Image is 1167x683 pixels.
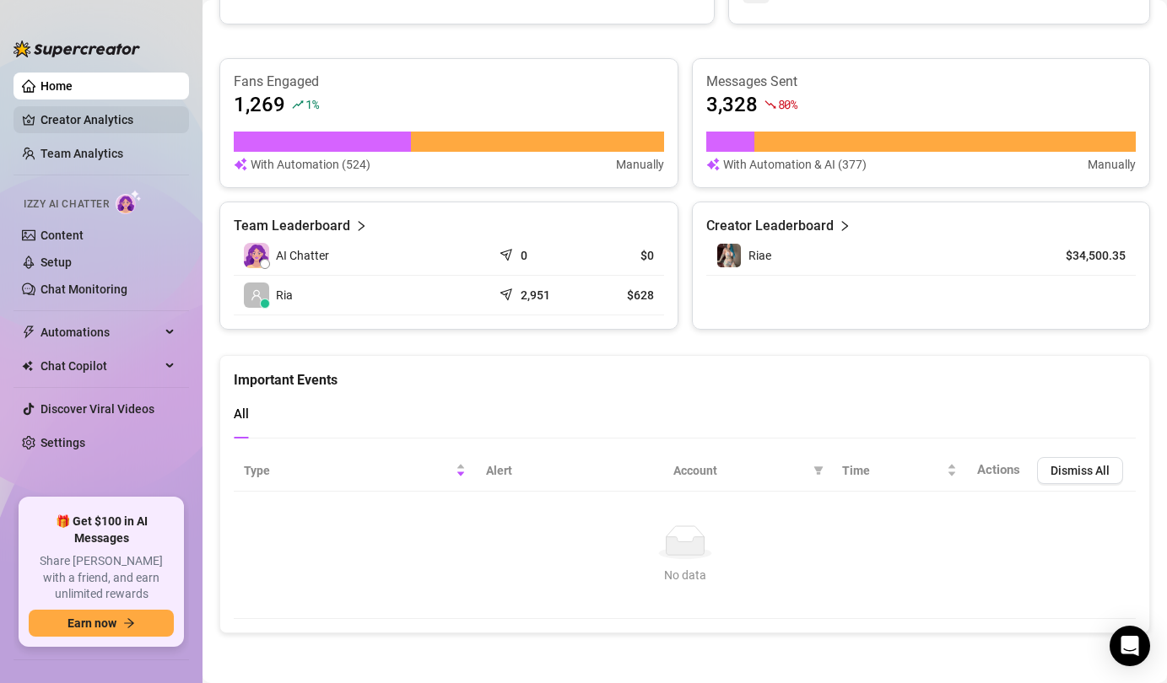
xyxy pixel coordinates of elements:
span: Riae [748,249,771,262]
span: filter [810,458,827,483]
span: filter [813,465,824,476]
th: Time [832,450,967,492]
article: Messages Sent [706,73,1137,91]
span: right [355,216,367,236]
article: Manually [616,155,664,174]
article: Team Leaderboard [234,216,350,236]
span: thunderbolt [22,325,35,339]
article: $0 [588,247,654,264]
img: Riae [717,244,741,267]
th: Alert [476,450,663,492]
article: Creator Leaderboard [706,216,834,236]
article: $628 [588,287,654,304]
a: Creator Analytics [41,106,176,133]
div: No data [251,566,1119,584]
span: Chat Copilot [41,352,160,379]
img: Chat Copilot [22,360,33,372]
article: With Automation (524) [251,155,370,174]
span: All [234,406,249,422]
a: Chat Monitoring [41,282,127,296]
button: Dismiss All [1037,457,1123,484]
article: With Automation & AI (377) [723,155,867,174]
a: Team Analytics [41,147,123,160]
span: rise [292,99,304,110]
a: Home [41,79,73,93]
span: fall [764,99,776,110]
article: 1,269 [234,91,285,118]
span: 1 % [305,96,318,112]
article: 2,951 [521,287,550,304]
span: 🎁 Get $100 in AI Messages [29,514,174,546]
span: Type [244,461,452,480]
img: svg%3e [234,155,247,174]
img: izzy-ai-chatter-avatar-DDCN_rTZ.svg [244,243,269,268]
span: Ria [276,286,293,304]
div: Important Events [234,356,1136,390]
a: Content [41,229,84,242]
a: Settings [41,436,85,449]
span: Actions [977,462,1020,477]
button: Earn nowarrow-right [29,610,174,637]
img: svg%3e [706,155,720,174]
span: send [500,284,516,301]
span: Automations [41,319,160,346]
span: right [839,216,851,236]
img: AI Chatter [116,190,142,214]
article: $34,500.35 [1049,247,1126,264]
span: 80 % [778,96,797,112]
img: logo-BBDzfeDw.svg [14,40,140,57]
th: Type [234,450,476,492]
article: 3,328 [706,91,758,118]
span: AI Chatter [276,246,329,265]
span: Dismiss All [1051,464,1110,477]
a: Discover Viral Videos [41,402,154,416]
article: Manually [1088,155,1136,174]
article: Fans Engaged [234,73,664,91]
span: user [251,289,262,301]
span: Izzy AI Chatter [24,196,109,212]
span: Time [842,461,943,480]
article: 0 [521,247,527,264]
span: arrow-right [123,617,135,629]
a: Setup [41,255,72,269]
span: Account [673,461,807,480]
span: send [500,245,516,261]
span: Share [PERSON_NAME] with a friend, and earn unlimited rewards [29,553,174,603]
span: Earn now [68,616,116,630]
div: Open Intercom Messenger [1110,626,1150,666]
